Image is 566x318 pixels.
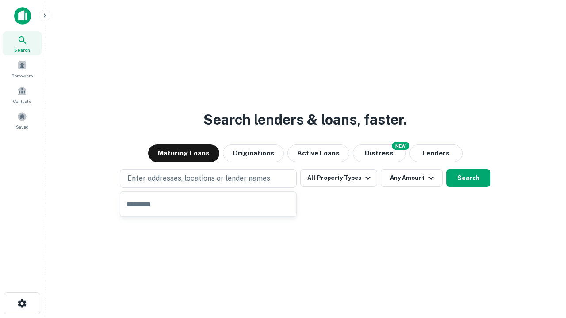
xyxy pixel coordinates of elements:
span: Search [14,46,30,53]
a: Borrowers [3,57,42,81]
h3: Search lenders & loans, faster. [203,109,407,130]
button: Any Amount [381,169,443,187]
button: All Property Types [300,169,377,187]
p: Enter addresses, locations or lender names [127,173,270,184]
span: Saved [16,123,29,130]
span: Borrowers [11,72,33,79]
a: Search [3,31,42,55]
a: Saved [3,108,42,132]
button: Maturing Loans [148,144,219,162]
span: Contacts [13,98,31,105]
div: NEW [392,142,409,150]
button: Search [446,169,490,187]
button: Search distressed loans with lien and other non-mortgage details. [353,144,406,162]
a: Contacts [3,83,42,106]
button: Originations [223,144,284,162]
button: Lenders [409,144,463,162]
button: Active Loans [287,144,349,162]
button: Enter addresses, locations or lender names [120,169,297,188]
iframe: Chat Widget [522,247,566,290]
img: capitalize-icon.png [14,7,31,25]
